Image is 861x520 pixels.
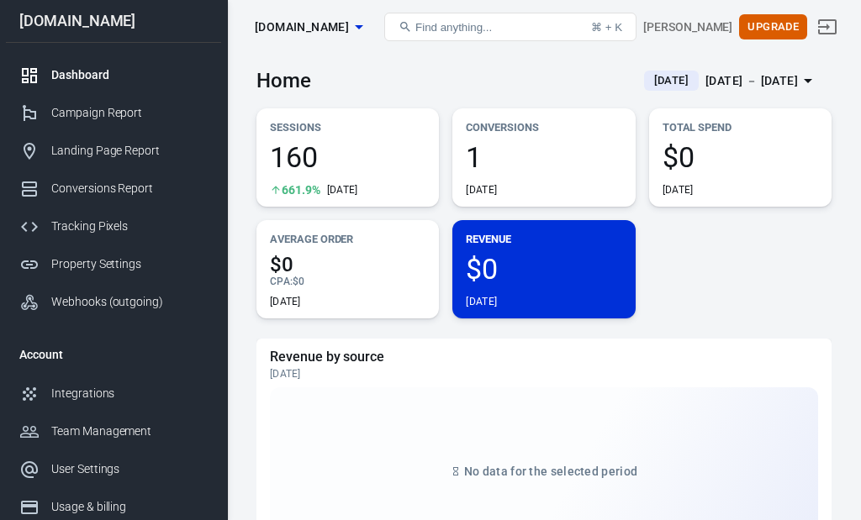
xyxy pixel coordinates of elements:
[51,255,208,273] div: Property Settings
[51,142,208,160] div: Landing Page Report
[6,450,221,488] a: User Settings
[51,460,208,478] div: User Settings
[6,245,221,283] a: Property Settings
[51,498,208,516] div: Usage & billing
[415,21,492,34] span: Find anything...
[248,12,369,43] button: [DOMAIN_NAME]
[270,255,425,275] span: $0
[51,104,208,122] div: Campaign Report
[6,13,221,29] div: [DOMAIN_NAME]
[466,295,497,308] div: [DATE]
[51,293,208,311] div: Webhooks (outgoing)
[51,423,208,440] div: Team Management
[6,375,221,412] a: Integrations
[466,230,621,248] p: Revenue
[663,143,818,171] span: $0
[807,7,848,47] a: Sign out
[384,13,637,41] button: Find anything...⌘ + K
[270,143,425,171] span: 160
[255,17,349,38] span: samcart.com
[256,69,311,92] h3: Home
[464,465,637,478] span: No data for the selected period
[466,255,621,283] span: $0
[6,170,221,207] a: Conversions Report
[6,412,221,450] a: Team Management
[6,283,221,321] a: Webhooks (outgoing)
[591,21,622,34] div: ⌘ + K
[51,180,208,197] div: Conversions Report
[466,183,497,197] div: [DATE]
[293,276,304,287] span: $0
[270,230,425,248] p: Average Order
[270,349,818,365] h5: Revenue by source
[739,14,807,40] button: Upgrade
[631,67,832,95] button: [DATE][DATE] － [DATE]
[51,385,208,402] div: Integrations
[466,143,621,171] span: 1
[6,207,221,245] a: Tracking Pixels
[270,118,425,136] p: Sessions
[270,276,293,287] span: CPA :
[51,66,208,84] div: Dashboard
[466,118,621,136] p: Conversions
[6,56,221,94] a: Dashboard
[663,118,818,136] p: Total Spend
[647,72,695,89] span: [DATE]
[327,183,358,197] div: [DATE]
[6,334,221,375] li: Account
[643,18,732,36] div: Account id: 2prkmgRZ
[270,367,818,381] div: [DATE]
[6,94,221,132] a: Campaign Report
[705,71,798,92] div: [DATE] － [DATE]
[51,218,208,235] div: Tracking Pixels
[6,132,221,170] a: Landing Page Report
[270,295,301,308] div: [DATE]
[282,184,320,196] span: 661.9%
[663,183,694,197] div: [DATE]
